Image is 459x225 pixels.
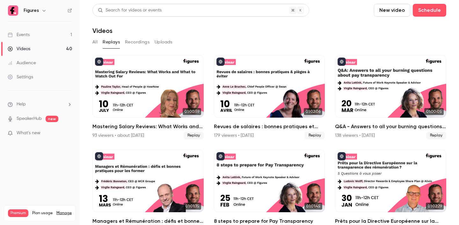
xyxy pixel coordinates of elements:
div: Events [8,32,30,38]
button: published [338,58,346,66]
h2: Revues de salaires : bonnes pratiques et pièges à éviter [214,123,325,130]
span: 01:00:05 [424,108,444,115]
a: SpeakerHub [17,115,42,122]
a: 01:02:06Revues de salaires : bonnes pratiques et pièges à éviter179 viewers • [DATE]Replay [214,55,325,139]
a: 01:00:59Mastering Salary Reviews: What Works and What to Watch Out For93 viewers • about [DATE]Re... [92,55,204,139]
span: 01:02:06 [304,108,322,115]
span: Replay [305,132,325,139]
span: new [46,116,58,122]
h1: Videos [92,27,113,35]
h2: Prêts pour la Directive Européenne sur la transparence des rémunération ? 5 Questions à vous poser [335,217,446,225]
span: What's new [17,130,40,136]
span: Help [17,101,26,108]
span: 01:01:45 [304,203,322,210]
span: Premium [8,209,28,217]
li: Q&A - Answers to all your burning questions about pay transparency [335,55,446,139]
li: Revues de salaires : bonnes pratiques et pièges à éviter [214,55,325,139]
span: Replay [426,132,446,139]
span: 01:00:59 [183,108,201,115]
h6: Figures [24,7,39,14]
div: 179 viewers • [DATE] [214,132,254,139]
h2: Q&A - Answers to all your burning questions about pay transparency [335,123,446,130]
h2: 8 steps to prepare for Pay Transparency [214,217,325,225]
span: Plan usage [32,211,53,216]
section: Videos [92,4,446,221]
button: Recordings [125,37,149,47]
li: Mastering Salary Reviews: What Works and What to Watch Out For [92,55,204,139]
div: 93 viewers • about [DATE] [92,132,144,139]
img: Figures [8,5,18,16]
button: published [95,152,103,160]
a: Manage [56,211,72,216]
li: help-dropdown-opener [8,101,72,108]
a: 01:00:05Q&A - Answers to all your burning questions about pay transparency138 viewers • [DATE]Replay [335,55,446,139]
div: Settings [8,74,33,80]
button: Uploads [155,37,172,47]
span: 01:02:29 [426,203,444,210]
button: All [92,37,98,47]
span: 01:01:35 [184,203,201,210]
iframe: Noticeable Trigger [64,130,72,136]
span: Replay [184,132,204,139]
div: Videos [8,46,30,52]
div: Audience [8,60,36,66]
h2: Mastering Salary Reviews: What Works and What to Watch Out For [92,123,204,130]
h2: Managers et Rémunération : défis et bonnes pratiques pour les former [92,217,204,225]
div: 138 viewers • [DATE] [335,132,375,139]
button: published [95,58,103,66]
button: New video [374,4,410,17]
button: Schedule [413,4,446,17]
button: published [216,152,225,160]
div: Search for videos or events [98,7,162,14]
button: published [338,152,346,160]
button: Replays [103,37,120,47]
button: published [216,58,225,66]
